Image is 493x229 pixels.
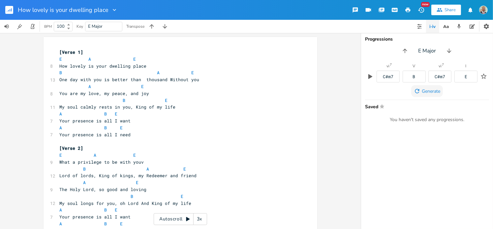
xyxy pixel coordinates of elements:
span: [Verse 2] [59,145,83,151]
span: B [104,221,107,227]
div: C#m7 [435,75,445,79]
div: vi [386,64,389,68]
span: B [104,111,107,117]
span: Your presence is all I want [59,214,131,220]
span: B [123,97,125,103]
div: vi [439,64,442,68]
span: A [88,56,91,62]
div: Key [77,24,83,28]
span: E [191,70,194,76]
span: E [59,56,62,62]
img: NODJIBEYE CHERUBIN [479,6,488,14]
span: A [88,83,91,89]
sup: 7 [390,63,392,66]
div: Progressions [365,37,489,42]
span: My soul longs for you, oh Lord And King of my life [59,200,191,206]
span: What a privilege to be with youv [59,159,144,165]
div: New [421,2,430,7]
span: E [115,111,117,117]
div: C#m7 [383,75,393,79]
span: E [133,152,136,158]
span: Your presence is all I want [59,118,131,124]
span: B [83,166,86,172]
div: B [413,75,416,79]
div: Autoscroll [154,213,207,225]
div: 3x [194,213,205,225]
span: One day with you is better than thousand Without you [59,77,199,82]
span: A [59,221,62,227]
div: Transpose [126,24,144,28]
span: A [83,180,86,185]
span: Lord of lords, King of kings, my Redeemer and friend [59,173,197,179]
span: Your presence is all I need [59,132,131,138]
span: How lovely is your dwelling place [18,7,108,13]
span: E Major [88,23,103,29]
button: Generate [411,85,443,97]
span: E [183,166,186,172]
span: A [94,152,96,158]
span: E [181,193,183,199]
span: B [104,207,107,213]
span: E [133,56,136,62]
span: E [120,125,123,131]
div: You haven't saved any progressions. [365,117,489,123]
span: Saved [365,104,485,109]
div: V [413,64,416,68]
span: [Verse 1] [59,49,83,55]
span: E [120,221,123,227]
span: E [141,83,144,89]
span: The Holy Lord, so good and loving [59,186,146,192]
div: Share [445,7,456,13]
div: E [465,75,467,79]
span: My soul calmly rests in you, King of my life [59,104,175,110]
span: Generate [422,88,440,94]
span: B [59,70,62,76]
span: E [165,97,168,103]
span: You are my love, my peace, and joy [59,90,149,96]
button: Share [431,5,461,15]
button: New [415,4,428,16]
span: A [59,207,62,213]
span: A [59,125,62,131]
span: B [104,125,107,131]
span: E Major [418,47,436,55]
span: E [59,152,62,158]
sup: 7 [442,63,444,66]
span: E [115,207,117,213]
span: B [131,193,133,199]
span: How lovely is your dwelling place [59,63,146,69]
span: A [59,111,62,117]
span: A [146,166,149,172]
div: I [466,64,467,68]
div: BPM [44,25,52,28]
span: E [136,180,139,185]
span: A [157,70,160,76]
